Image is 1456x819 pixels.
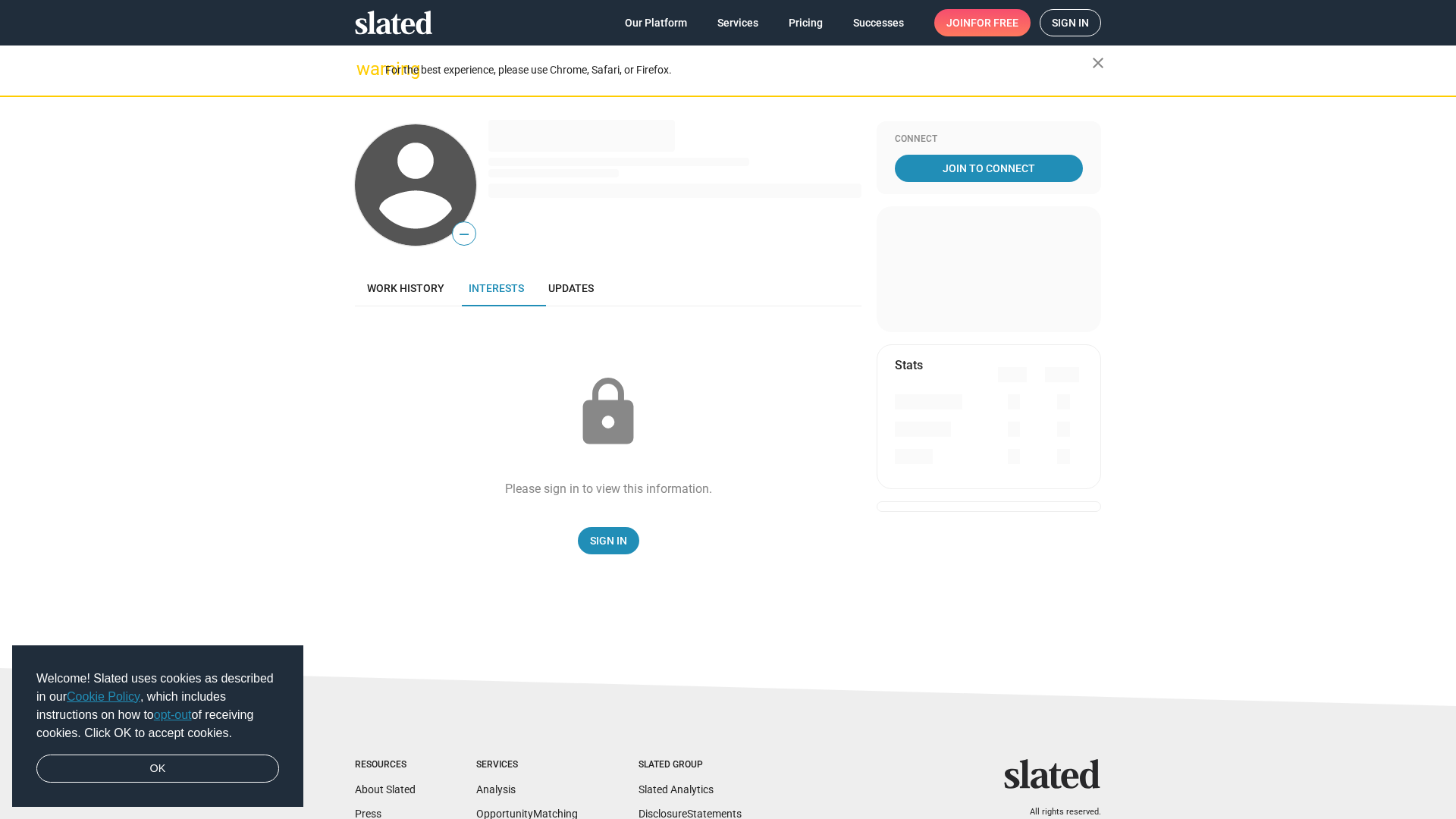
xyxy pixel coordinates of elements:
a: Our Platform [613,9,699,36]
mat-icon: lock [570,375,646,450]
a: Join To Connect [895,155,1083,182]
a: Cookie Policy [67,690,140,703]
span: Work history [367,282,444,294]
a: Pricing [777,9,835,36]
a: Analysis [476,783,516,795]
a: Joinfor free [934,9,1031,36]
mat-icon: warning [356,60,375,78]
a: Interests [457,270,536,306]
span: — [453,224,475,244]
a: Sign in [1040,9,1101,36]
div: For the best experience, please use Chrome, Safari, or Firefox. [385,60,1092,80]
a: opt-out [154,708,192,721]
span: Sign In [590,527,627,554]
a: dismiss cookie message [36,755,279,783]
span: Successes [853,9,904,36]
div: cookieconsent [12,645,303,808]
a: Successes [841,9,916,36]
span: Join To Connect [898,155,1080,182]
span: Services [717,9,758,36]
mat-icon: close [1089,54,1107,72]
mat-card-title: Stats [895,357,923,373]
span: Interests [469,282,524,294]
span: Our Platform [625,9,687,36]
div: Please sign in to view this information. [505,481,712,497]
div: Slated Group [639,759,742,771]
a: About Slated [355,783,416,795]
a: Slated Analytics [639,783,714,795]
a: Work history [355,270,457,306]
span: Updates [548,282,594,294]
span: Join [946,9,1018,36]
span: for free [971,9,1018,36]
div: Connect [895,133,1083,146]
a: Services [705,9,770,36]
span: Pricing [789,9,823,36]
span: Welcome! Slated uses cookies as described in our , which includes instructions on how to of recei... [36,670,279,742]
a: Sign In [578,527,639,554]
span: Sign in [1052,10,1089,36]
div: Resources [355,759,416,771]
a: Updates [536,270,606,306]
div: Services [476,759,578,771]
